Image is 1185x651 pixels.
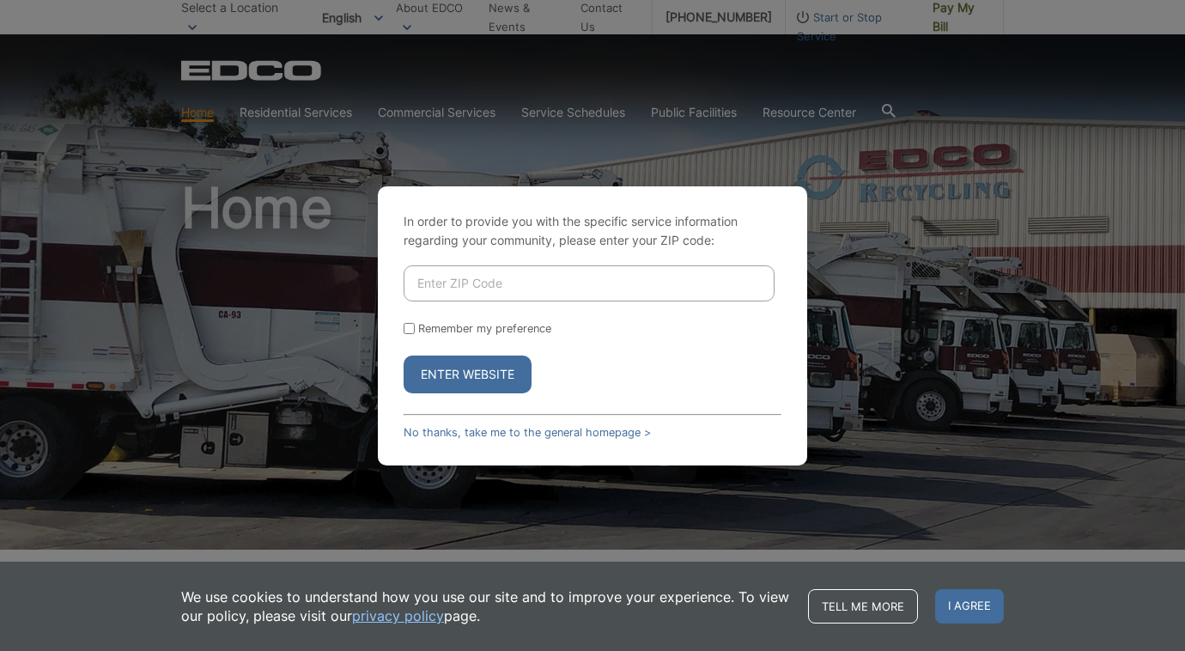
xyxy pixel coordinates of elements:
a: Tell me more [808,589,918,624]
a: privacy policy [352,606,444,625]
span: I agree [935,589,1004,624]
button: Enter Website [404,356,532,393]
p: We use cookies to understand how you use our site and to improve your experience. To view our pol... [181,587,791,625]
label: Remember my preference [418,322,551,335]
a: No thanks, take me to the general homepage > [404,426,651,439]
input: Enter ZIP Code [404,265,775,301]
p: In order to provide you with the specific service information regarding your community, please en... [404,212,781,250]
